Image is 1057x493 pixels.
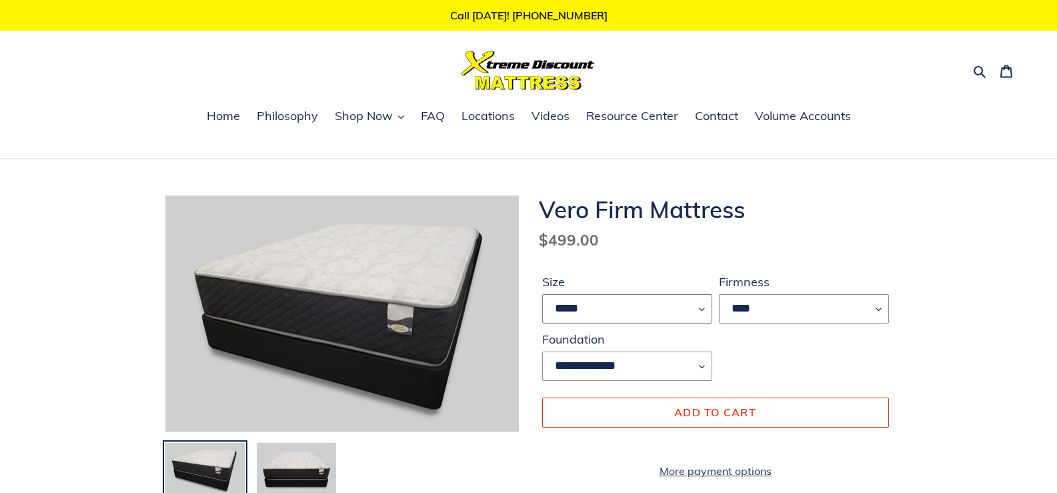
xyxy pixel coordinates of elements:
a: FAQ [414,107,451,127]
a: Locations [455,107,521,127]
span: Volume Accounts [755,108,851,124]
a: Contact [688,107,745,127]
span: Resource Center [586,108,678,124]
span: Shop Now [335,108,393,124]
span: Videos [532,108,570,124]
h1: Vero Firm Mattress [539,195,892,223]
a: More payment options [542,463,889,479]
a: Resource Center [580,107,685,127]
img: Xtreme Discount Mattress [461,51,595,90]
label: Firmness [719,273,889,291]
a: Videos [525,107,576,127]
a: Philosophy [250,107,325,127]
a: Home [200,107,247,127]
span: Add to cart [674,406,756,419]
a: Volume Accounts [748,107,858,127]
button: Shop Now [328,107,411,127]
span: Philosophy [257,108,318,124]
span: $499.00 [539,230,599,250]
span: Home [207,108,240,124]
span: FAQ [421,108,445,124]
span: Locations [461,108,515,124]
label: Size [542,273,712,291]
button: Add to cart [542,398,889,427]
span: Contact [695,108,738,124]
label: Foundation [542,330,712,348]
